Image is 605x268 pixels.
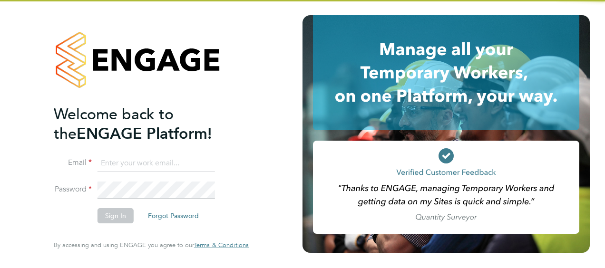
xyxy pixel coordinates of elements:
[54,105,239,144] h2: ENGAGE Platform!
[54,158,92,168] label: Email
[54,184,92,194] label: Password
[98,155,215,172] input: Enter your work email...
[54,241,249,249] span: By accessing and using ENGAGE you agree to our
[194,241,249,249] a: Terms & Conditions
[194,241,249,249] span: Terms & Conditions
[54,105,174,143] span: Welcome back to the
[140,208,206,223] button: Forgot Password
[98,208,134,223] button: Sign In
